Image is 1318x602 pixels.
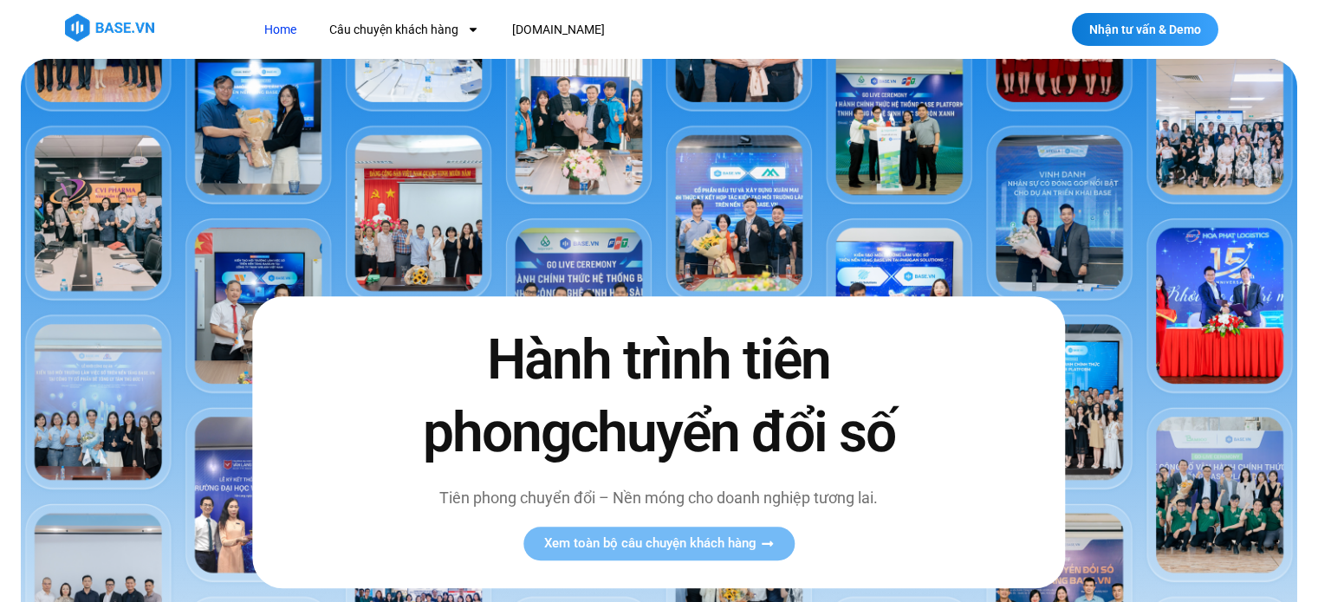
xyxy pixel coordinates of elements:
[386,486,932,509] p: Tiên phong chuyển đổi – Nền móng cho doanh nghiệp tương lai.
[316,14,492,46] a: Câu chuyện khách hàng
[570,400,895,465] span: chuyển đổi số
[499,14,618,46] a: [DOMAIN_NAME]
[523,527,795,560] a: Xem toàn bộ câu chuyện khách hàng
[386,325,932,469] h2: Hành trình tiên phong
[1089,23,1201,36] span: Nhận tư vấn & Demo
[251,14,923,46] nav: Menu
[1072,13,1218,46] a: Nhận tư vấn & Demo
[544,537,756,550] span: Xem toàn bộ câu chuyện khách hàng
[251,14,309,46] a: Home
